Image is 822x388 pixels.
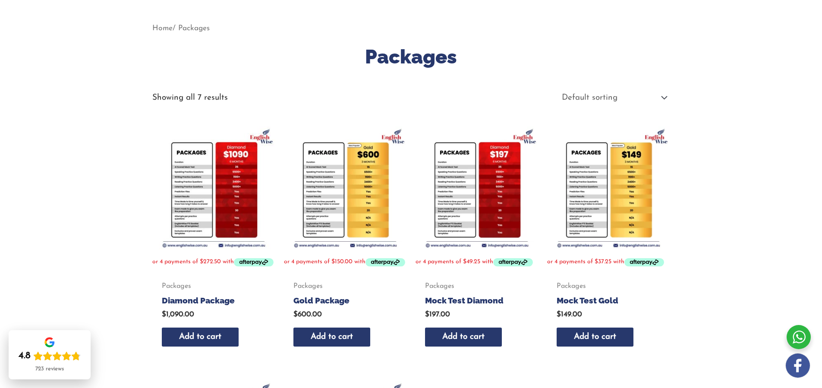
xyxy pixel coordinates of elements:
img: Diamond Package [152,126,275,249]
h1: Packages [152,43,670,70]
span: $ [162,311,166,318]
a: Mock Test Diamond [425,295,528,310]
p: Showing all 7 results [152,94,228,102]
bdi: 149.00 [557,311,582,318]
span: Packages [162,282,265,291]
img: white-facebook.png [786,353,810,378]
a: Diamond Package [162,295,265,310]
img: Gold Package [284,126,407,249]
img: Mock Test Diamond [416,126,539,249]
h2: Gold Package [293,295,397,306]
span: Packages [293,282,397,291]
h2: Mock Test Gold [557,295,660,306]
bdi: 1,090.00 [162,311,194,318]
a: Add to cart: “Gold Package” [293,328,370,347]
a: Add to cart: “Diamond Package” [162,328,239,347]
div: 4.8 [19,350,31,362]
div: 723 reviews [35,366,64,372]
h2: Mock Test Diamond [425,295,528,306]
a: Mock Test Gold [557,295,660,310]
bdi: 197.00 [425,311,450,318]
a: Add to cart: “Mock Test Gold” [557,328,633,347]
img: Mock Test Gold [547,126,670,249]
span: Packages [425,282,528,291]
span: $ [293,311,298,318]
nav: Breadcrumb [152,21,670,35]
span: $ [557,311,561,318]
h2: Diamond Package [162,295,265,306]
a: Add to cart: “Mock Test Diamond” [425,328,502,347]
span: $ [425,311,429,318]
a: Home [152,25,173,32]
span: Packages [557,282,660,291]
bdi: 600.00 [293,311,322,318]
a: Gold Package [293,295,397,310]
div: Rating: 4.8 out of 5 [19,350,81,362]
select: Shop order [555,90,670,106]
